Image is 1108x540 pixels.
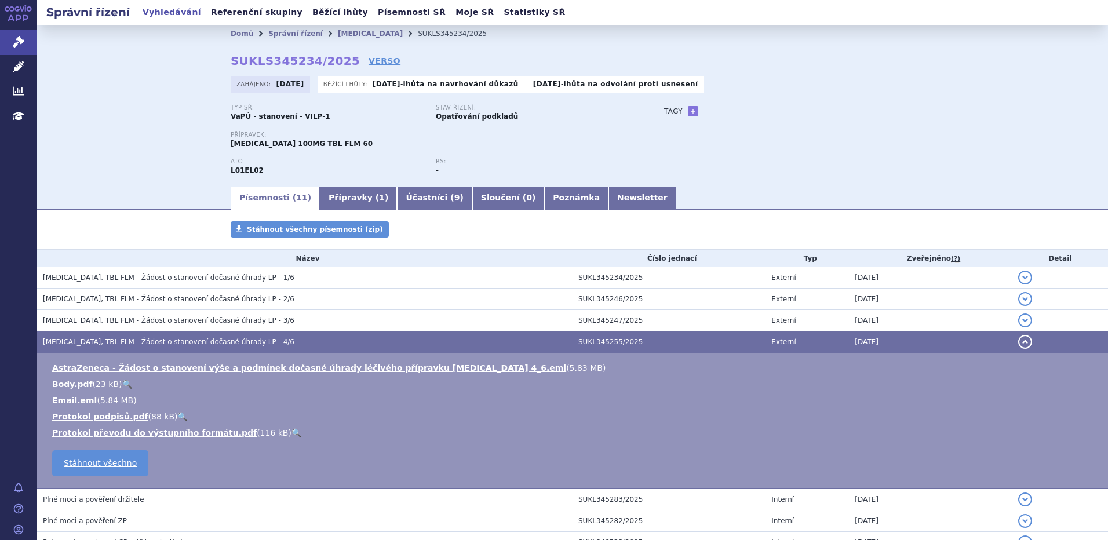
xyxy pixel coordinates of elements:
span: CALQUENCE, TBL FLM - Žádost o stanovení dočasné úhrady LP - 2/6 [43,295,294,303]
td: SUKL345282/2025 [573,510,766,532]
td: SUKL345283/2025 [573,488,766,510]
a: Vyhledávání [139,5,205,20]
li: ( ) [52,411,1096,422]
span: Externí [771,295,796,303]
h3: Tagy [664,104,683,118]
span: 0 [526,193,532,202]
a: Email.eml [52,396,97,405]
span: [MEDICAL_DATA] 100MG TBL FLM 60 [231,140,373,148]
a: Body.pdf [52,380,93,389]
li: ( ) [52,362,1096,374]
td: [DATE] [849,331,1012,353]
a: Přípravky (1) [320,187,397,210]
a: Protokol podpisů.pdf [52,412,148,421]
span: Stáhnout všechny písemnosti (zip) [247,225,383,233]
p: Typ SŘ: [231,104,424,111]
a: 🔍 [122,380,132,389]
span: Plné moci a pověření ZP [43,517,127,525]
a: Statistiky SŘ [500,5,568,20]
td: [DATE] [849,488,1012,510]
li: ( ) [52,378,1096,390]
a: 🔍 [291,428,301,437]
button: detail [1018,492,1032,506]
td: [DATE] [849,267,1012,289]
button: detail [1018,514,1032,528]
strong: [DATE] [373,80,400,88]
span: 5.84 MB [100,396,133,405]
button: detail [1018,271,1032,284]
th: Detail [1012,250,1108,267]
th: Název [37,250,573,267]
p: RS: [436,158,629,165]
td: SUKL345234/2025 [573,267,766,289]
span: Plné moci a pověření držitele [43,495,144,503]
p: Stav řízení: [436,104,629,111]
span: Externí [771,273,796,282]
strong: AKALABRUTINIB [231,166,264,174]
td: [DATE] [849,310,1012,331]
button: detail [1018,313,1032,327]
a: Referenční skupiny [207,5,306,20]
a: lhůta na navrhování důkazů [403,80,519,88]
a: Poznámka [544,187,608,210]
strong: Opatřování podkladů [436,112,518,121]
a: [MEDICAL_DATA] [338,30,403,38]
span: Externí [771,338,796,346]
td: SUKL345246/2025 [573,289,766,310]
span: CALQUENCE, TBL FLM - Žádost o stanovení dočasné úhrady LP - 3/6 [43,316,294,324]
a: Domů [231,30,253,38]
th: Typ [766,250,849,267]
span: 1 [379,193,385,202]
h2: Správní řízení [37,4,139,20]
p: ATC: [231,158,424,165]
strong: SUKLS345234/2025 [231,54,360,68]
abbr: (?) [951,255,960,263]
a: lhůta na odvolání proti usnesení [564,80,698,88]
a: Newsletter [608,187,676,210]
a: VERSO [369,55,400,67]
span: Externí [771,316,796,324]
a: Účastníci (9) [397,187,472,210]
span: Běžící lhůty: [323,79,370,89]
a: Protokol převodu do výstupního formátu.pdf [52,428,257,437]
td: [DATE] [849,510,1012,532]
span: Interní [771,517,794,525]
td: SUKL345247/2025 [573,310,766,331]
td: SUKL345255/2025 [573,331,766,353]
a: Stáhnout všechny písemnosti (zip) [231,221,389,238]
span: 5.83 MB [570,363,603,373]
p: - [533,79,698,89]
span: Interní [771,495,794,503]
strong: [DATE] [276,80,304,88]
span: 23 kB [96,380,119,389]
p: Přípravek: [231,132,641,138]
span: Zahájeno: [236,79,273,89]
button: detail [1018,292,1032,306]
strong: - [436,166,439,174]
a: Písemnosti SŘ [374,5,449,20]
a: Písemnosti (11) [231,187,320,210]
span: CALQUENCE, TBL FLM - Žádost o stanovení dočasné úhrady LP - 4/6 [43,338,294,346]
li: ( ) [52,395,1096,406]
button: detail [1018,335,1032,349]
th: Číslo jednací [573,250,766,267]
li: SUKLS345234/2025 [418,25,502,42]
a: 🔍 [177,412,187,421]
strong: [DATE] [533,80,561,88]
a: AstraZeneca - Žádost o stanovení výše a podmínek dočasné úhrady léčivého přípravku [MEDICAL_DATA]... [52,363,566,373]
a: + [688,106,698,116]
a: Stáhnout všechno [52,450,148,476]
a: Moje SŘ [452,5,497,20]
span: 9 [454,193,460,202]
th: Zveřejněno [849,250,1012,267]
li: ( ) [52,427,1096,439]
a: Běžící lhůty [309,5,371,20]
span: 88 kB [151,412,174,421]
span: CALQUENCE, TBL FLM - Žádost o stanovení dočasné úhrady LP - 1/6 [43,273,294,282]
span: 116 kB [260,428,289,437]
strong: VaPÚ - stanovení - VILP-1 [231,112,330,121]
p: - [373,79,519,89]
a: Správní řízení [268,30,323,38]
a: Sloučení (0) [472,187,544,210]
span: 11 [296,193,307,202]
